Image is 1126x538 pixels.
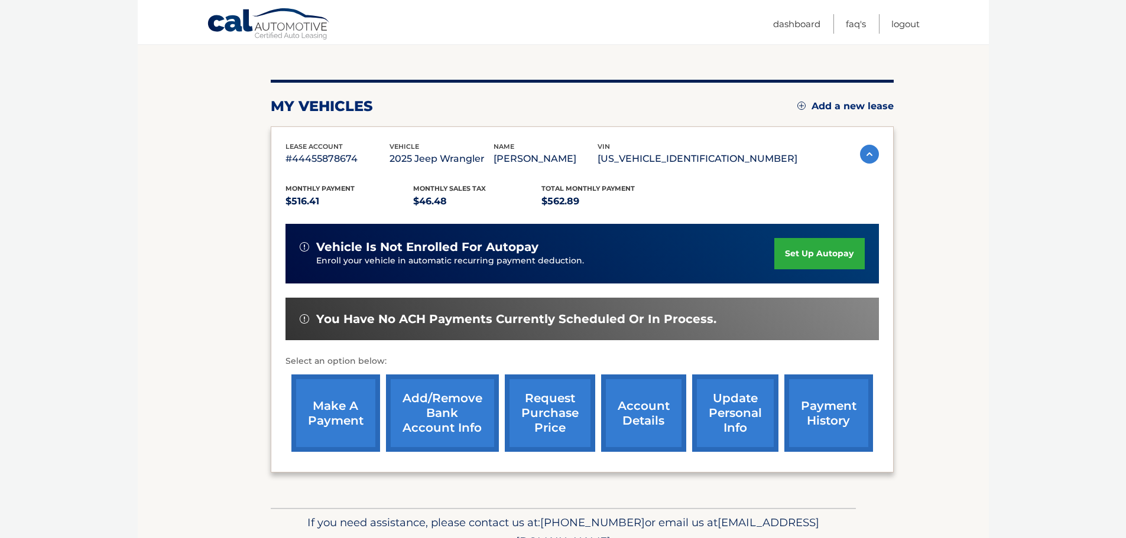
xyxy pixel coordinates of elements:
[598,151,797,167] p: [US_VEHICLE_IDENTIFICATION_NUMBER]
[316,240,538,255] span: vehicle is not enrolled for autopay
[413,184,486,193] span: Monthly sales Tax
[285,142,343,151] span: lease account
[494,151,598,167] p: [PERSON_NAME]
[797,100,894,112] a: Add a new lease
[285,193,414,210] p: $516.41
[413,193,541,210] p: $46.48
[541,184,635,193] span: Total Monthly Payment
[846,14,866,34] a: FAQ's
[784,374,873,452] a: payment history
[774,238,864,269] a: set up autopay
[494,142,514,151] span: name
[300,242,309,252] img: alert-white.svg
[797,102,806,110] img: add.svg
[598,142,610,151] span: vin
[692,374,778,452] a: update personal info
[386,374,499,452] a: Add/Remove bank account info
[207,8,331,42] a: Cal Automotive
[390,142,419,151] span: vehicle
[390,151,494,167] p: 2025 Jeep Wrangler
[540,516,645,529] span: [PHONE_NUMBER]
[773,14,820,34] a: Dashboard
[271,97,373,115] h2: my vehicles
[505,374,595,452] a: request purchase price
[300,314,309,324] img: alert-white.svg
[541,193,670,210] p: $562.89
[285,354,879,369] p: Select an option below:
[285,184,355,193] span: Monthly Payment
[601,374,686,452] a: account details
[891,14,920,34] a: Logout
[291,374,380,452] a: make a payment
[316,312,716,327] span: You have no ACH payments currently scheduled or in process.
[860,145,879,164] img: accordion-active.svg
[316,255,775,268] p: Enroll your vehicle in automatic recurring payment deduction.
[285,151,390,167] p: #44455878674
